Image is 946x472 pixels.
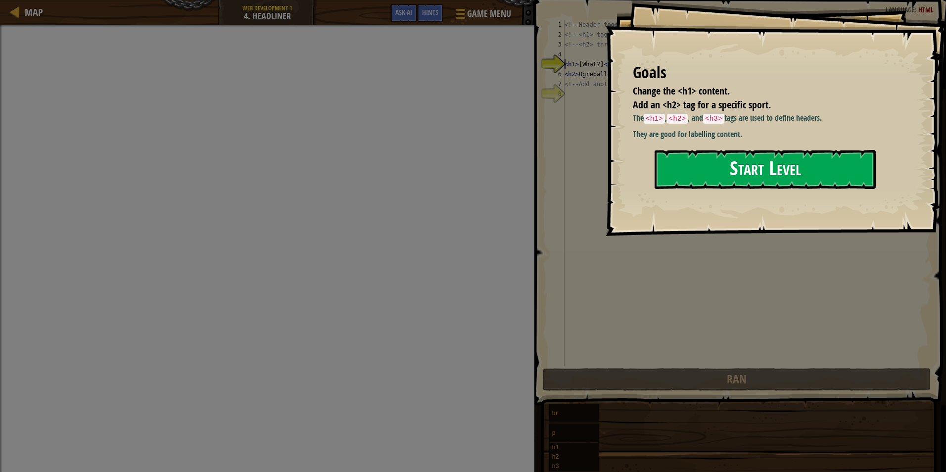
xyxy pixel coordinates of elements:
[548,40,565,49] div: 3
[548,59,565,69] div: 5
[552,463,559,470] span: h3
[548,20,565,30] div: 1
[620,84,889,98] li: Change the <h1> content.
[655,150,876,189] button: Start Level
[543,368,930,391] button: Ran
[644,114,665,124] code: <h1>
[552,454,559,461] span: h2
[395,7,412,17] span: Ask AI
[667,114,688,124] code: <h2>
[552,430,555,437] span: p
[633,98,771,111] span: Add an <h2> tag for a specific sport.
[548,49,565,59] div: 4
[548,30,565,40] div: 2
[548,89,565,99] div: 8
[552,410,559,417] span: br
[703,114,724,124] code: <h3>
[633,129,899,140] p: They are good for labelling content.
[633,61,891,84] div: Goals
[548,79,565,89] div: 7
[727,371,747,387] span: Ran
[552,444,559,451] span: h1
[633,84,730,97] span: Change the <h1> content.
[633,112,899,124] p: The , , and tags are used to define headers.
[422,7,438,17] span: Hints
[20,5,43,19] a: Map
[620,98,889,112] li: Add an <h2> tag for a specific sport.
[25,5,43,19] span: Map
[390,4,417,22] button: Ask AI
[448,4,517,27] button: Game Menu
[548,69,565,79] div: 6
[467,7,511,20] span: Game Menu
